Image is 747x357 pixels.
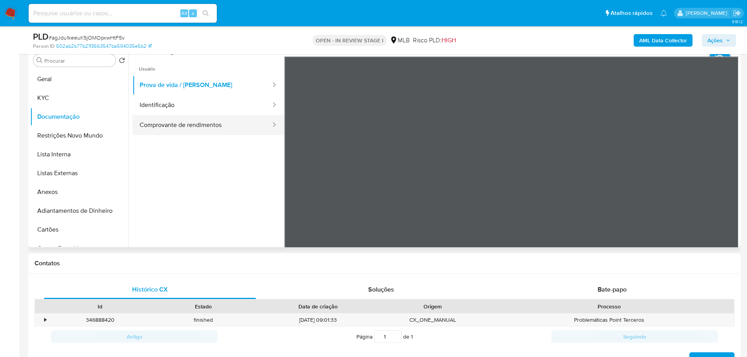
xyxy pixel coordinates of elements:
[33,30,49,43] b: PLD
[56,43,152,50] a: 502ab2b77b21f3663547ba594035e5b2
[152,314,255,326] div: finished
[30,239,128,258] button: Contas Bancárias
[381,314,484,326] div: CX_ONE_MANUAL
[411,333,413,341] span: 1
[255,314,381,326] div: [DATE] 09:01:33
[732,18,743,25] span: 3.161.2
[30,220,128,239] button: Cartões
[49,314,152,326] div: 346888420
[634,34,692,47] button: AML Data Collector
[368,285,394,294] span: Soluções
[30,183,128,201] button: Anexos
[181,9,187,17] span: Alt
[30,70,128,89] button: Geral
[132,285,168,294] span: Histórico CX
[30,201,128,220] button: Adiantamentos de Dinheiro
[686,9,730,17] p: lucas.portella@mercadolivre.com
[387,303,479,310] div: Origem
[260,303,376,310] div: Data de criação
[356,330,413,343] span: Página de
[702,34,736,47] button: Ações
[707,34,723,47] span: Ações
[29,8,217,18] input: Pesquise usuários ou casos...
[660,10,667,16] a: Notificações
[49,34,125,42] span: # agJdu1keeuK5jOMOpxwHtF5v
[30,126,128,145] button: Restrições Novo Mundo
[157,303,249,310] div: Estado
[413,36,456,45] span: Risco PLD:
[44,316,46,324] div: •
[44,57,113,64] input: Procurar
[51,330,218,343] button: Antigo
[192,9,194,17] span: s
[30,145,128,164] button: Lista Interna
[35,259,734,267] h1: Contatos
[198,8,214,19] button: search-icon
[490,303,729,310] div: Processo
[313,35,387,46] p: OPEN - IN REVIEW STAGE I
[30,89,128,107] button: KYC
[484,314,734,326] div: Problemáticas Point Terceros
[54,303,146,310] div: Id
[390,36,410,45] div: MLB
[611,9,652,17] span: Atalhos rápidos
[598,285,627,294] span: Bate-papo
[30,164,128,183] button: Listas Externas
[33,43,55,50] b: Person ID
[639,34,687,47] b: AML Data Collector
[30,107,128,126] button: Documentação
[551,330,718,343] button: Seguindo
[442,36,456,45] span: HIGH
[733,9,741,17] a: Sair
[36,57,43,63] button: Procurar
[119,57,125,66] button: Retornar ao pedido padrão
